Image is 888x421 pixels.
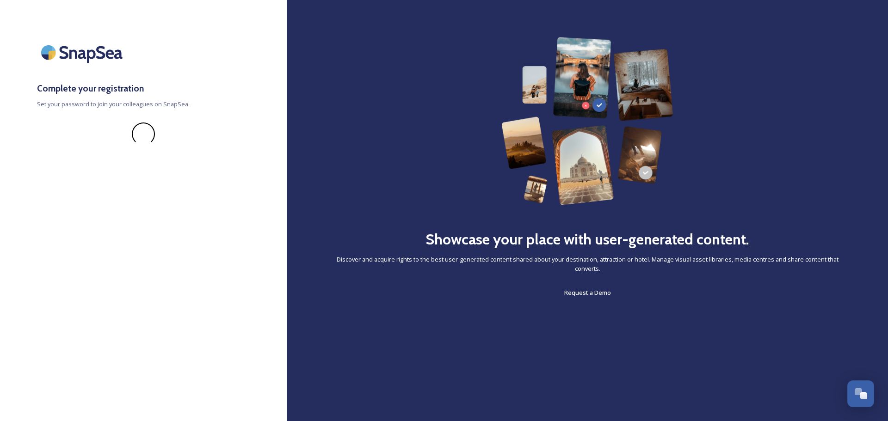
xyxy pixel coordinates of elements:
[37,100,250,109] span: Set your password to join your colleagues on SnapSea.
[425,228,749,250] h2: Showcase your place with user-generated content.
[847,380,874,407] button: Open Chat
[564,287,611,298] a: Request a Demo
[37,37,129,68] img: SnapSea Logo
[564,288,611,297] span: Request a Demo
[37,82,250,95] h3: Complete your registration
[324,255,851,273] span: Discover and acquire rights to the best user-generated content shared about your destination, att...
[501,37,673,205] img: 63b42ca75bacad526042e722_Group%20154-p-800.png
